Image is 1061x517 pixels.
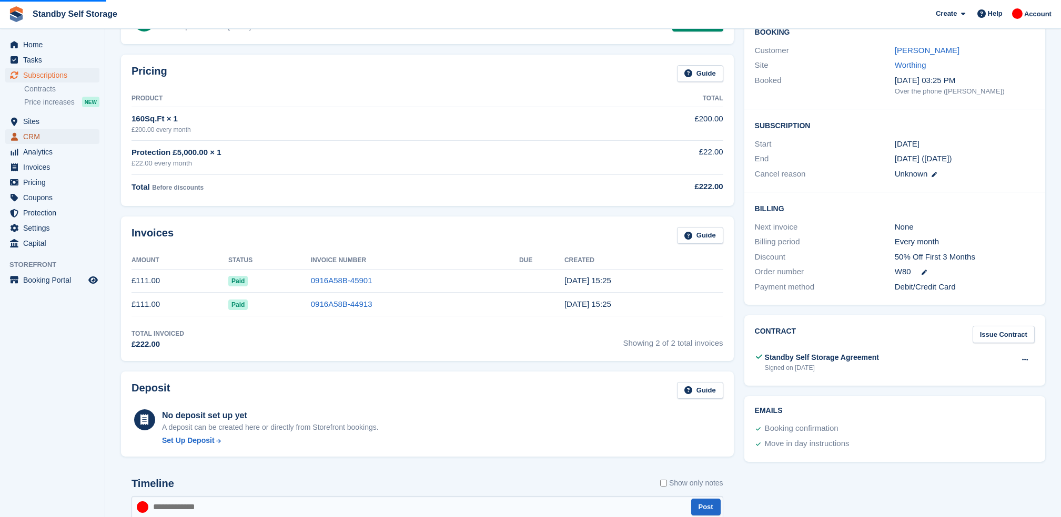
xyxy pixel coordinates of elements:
[23,144,86,159] span: Analytics
[5,114,99,129] a: menu
[895,46,959,55] a: [PERSON_NAME]
[755,168,895,180] div: Cancel reason
[580,140,723,174] td: £22.00
[755,120,1035,130] h2: Subscription
[755,407,1035,415] h2: Emails
[228,252,311,269] th: Status
[132,65,167,82] h2: Pricing
[87,274,99,286] a: Preview store
[677,227,723,244] a: Guide
[132,382,170,399] h2: Deposit
[23,236,86,251] span: Capital
[895,236,1035,248] div: Every month
[23,53,86,67] span: Tasks
[132,338,184,350] div: £222.00
[5,129,99,144] a: menu
[132,147,580,159] div: Protection £5,000.00 × 1
[137,501,148,513] img: Aaron Winter
[755,203,1035,213] h2: Billing
[564,299,611,308] time: 2025-07-25 14:25:05 UTC
[755,153,895,165] div: End
[132,269,228,293] td: £111.00
[936,8,957,19] span: Create
[660,478,723,489] label: Show only notes
[755,45,895,57] div: Customer
[1012,8,1023,19] img: Aaron Winter
[895,281,1035,293] div: Debit/Credit Card
[162,435,379,446] a: Set Up Deposit
[1024,9,1052,19] span: Account
[660,478,667,489] input: Show only notes
[28,5,122,23] a: Standby Self Storage
[152,184,204,191] span: Before discounts
[23,273,86,287] span: Booking Portal
[23,160,86,174] span: Invoices
[132,329,184,338] div: Total Invoiced
[895,138,919,150] time: 2025-07-24 23:00:00 UTC
[132,227,174,244] h2: Invoices
[765,352,879,363] div: Standby Self Storage Agreement
[5,221,99,235] a: menu
[5,160,99,174] a: menu
[5,53,99,67] a: menu
[765,363,879,373] div: Signed on [DATE]
[311,299,372,308] a: 0916A58B-44913
[623,329,723,350] span: Showing 2 of 2 total invoices
[895,60,926,69] a: Worthing
[9,260,105,270] span: Storefront
[755,236,895,248] div: Billing period
[162,422,379,433] p: A deposit can be created here or directly from Storefront bookings.
[23,68,86,82] span: Subscriptions
[677,382,723,399] a: Guide
[988,8,1003,19] span: Help
[765,438,850,450] div: Move in day instructions
[23,190,86,205] span: Coupons
[5,144,99,159] a: menu
[132,293,228,316] td: £111.00
[132,158,580,169] div: £22.00 every month
[23,129,86,144] span: CRM
[691,499,721,516] button: Post
[5,273,99,287] a: menu
[895,221,1035,233] div: None
[5,37,99,52] a: menu
[23,37,86,52] span: Home
[755,28,1035,37] h2: Booking
[311,252,519,269] th: Invoice Number
[23,221,86,235] span: Settings
[24,84,99,94] a: Contracts
[755,251,895,263] div: Discount
[755,326,796,343] h2: Contract
[895,154,952,163] span: [DATE] ([DATE])
[162,409,379,422] div: No deposit set up yet
[895,251,1035,263] div: 50% Off First 3 Months
[765,422,838,435] div: Booking confirmation
[23,114,86,129] span: Sites
[24,96,99,108] a: Price increases NEW
[895,86,1035,97] div: Over the phone ([PERSON_NAME])
[5,175,99,190] a: menu
[228,299,248,310] span: Paid
[755,138,895,150] div: Start
[564,252,723,269] th: Created
[228,276,248,286] span: Paid
[311,276,372,285] a: 0916A58B-45901
[519,252,564,269] th: Due
[755,266,895,278] div: Order number
[5,190,99,205] a: menu
[580,181,723,193] div: £222.00
[580,107,723,140] td: £200.00
[755,221,895,233] div: Next invoice
[5,68,99,82] a: menu
[895,169,928,178] span: Unknown
[132,478,174,490] h2: Timeline
[24,97,75,107] span: Price increases
[132,182,150,191] span: Total
[755,75,895,97] div: Booked
[5,205,99,220] a: menu
[677,65,723,82] a: Guide
[162,435,215,446] div: Set Up Deposit
[755,281,895,293] div: Payment method
[973,326,1035,343] a: Issue Contract
[132,113,580,125] div: 160Sq.Ft × 1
